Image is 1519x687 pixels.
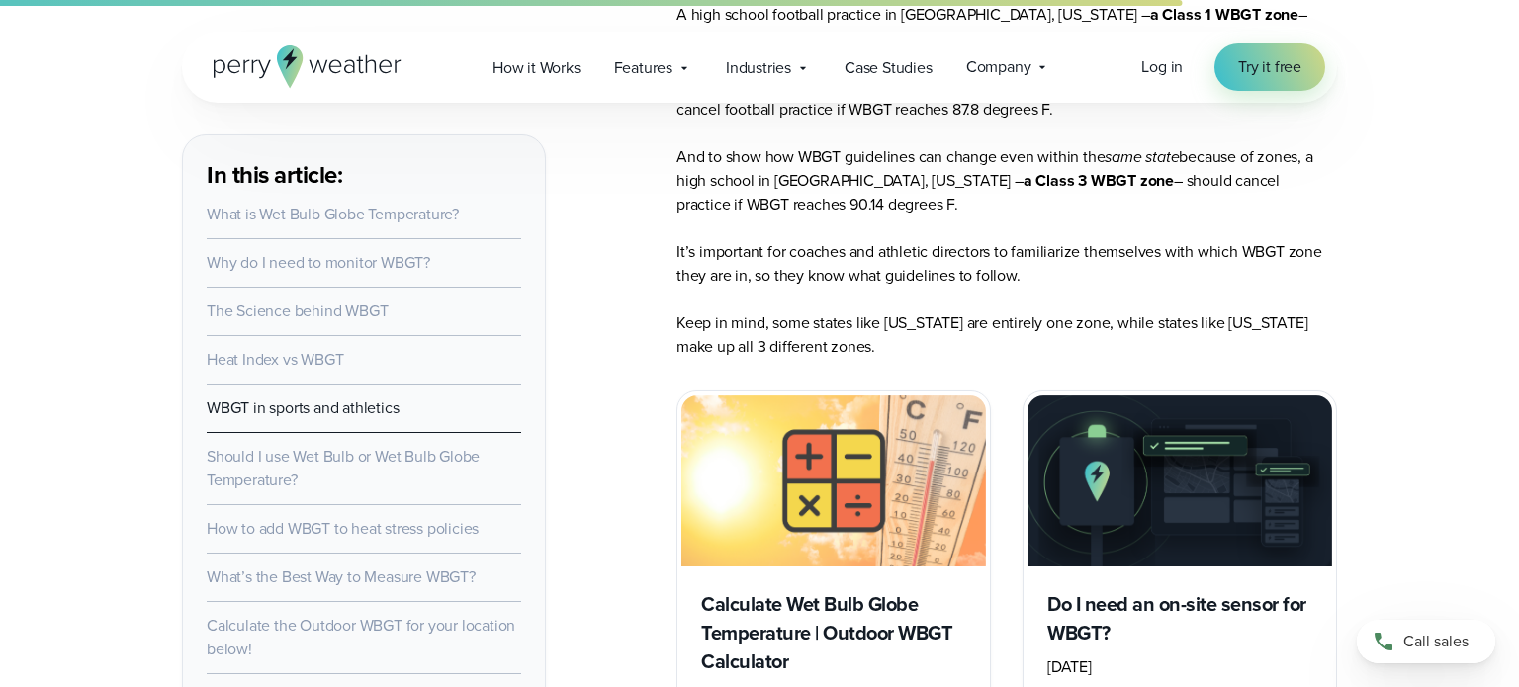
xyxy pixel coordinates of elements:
[681,395,986,566] img: Calculate Wet Bulb Globe Temperature (WBGT)
[207,565,476,588] a: What’s the Best Way to Measure WBGT?
[1357,620,1495,663] a: Call sales
[1403,630,1469,653] span: Call sales
[1047,590,1312,647] h3: Do I need an on-site sensor for WBGT?
[1150,3,1298,26] strong: a Class 1 WBGT zone
[845,56,933,80] span: Case Studies
[1028,395,1332,566] img: On-site WBGT sensor
[614,56,672,80] span: Features
[207,445,480,491] a: Should I use Wet Bulb or Wet Bulb Globe Temperature?
[1141,55,1183,78] span: Log in
[207,251,430,274] a: Why do I need to monitor WBGT?
[207,614,515,660] a: Calculate the Outdoor WBGT for your location below!
[207,203,459,225] a: What is Wet Bulb Globe Temperature?
[1238,55,1301,79] span: Try it free
[1047,655,1312,679] div: [DATE]
[1024,169,1174,192] strong: a Class 3 WBGT zone
[207,517,479,540] a: How to add WBGT to heat stress policies
[1105,145,1179,168] em: same state
[1214,43,1325,91] a: Try it free
[828,47,949,88] a: Case Studies
[207,159,521,191] h3: In this article:
[726,56,791,80] span: Industries
[207,300,388,322] a: The Science behind WBGT
[207,348,343,371] a: Heat Index vs WBGT
[701,590,966,676] h3: Calculate Wet Bulb Globe Temperature | Outdoor WBGT Calculator
[207,396,399,419] a: WBGT in sports and athletics
[492,56,581,80] span: How it Works
[1141,55,1183,79] a: Log in
[476,47,597,88] a: How it Works
[966,55,1031,79] span: Company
